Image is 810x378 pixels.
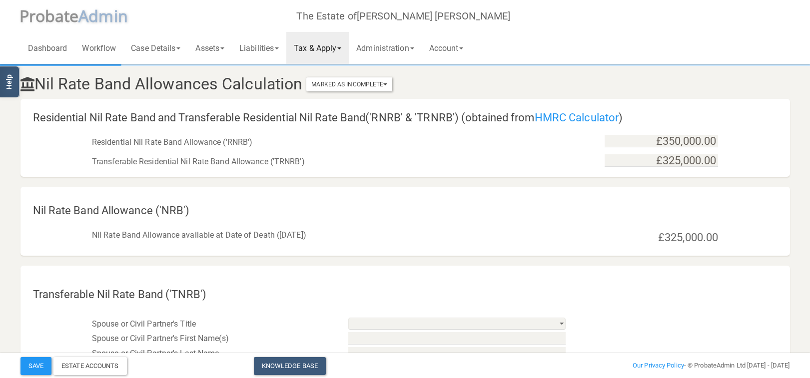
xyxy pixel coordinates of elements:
[74,32,123,64] a: Workflow
[597,228,726,248] div: £325,000.00
[20,357,51,375] button: Save
[535,111,619,124] a: HMRC Calculator
[84,135,598,150] div: Residential Nil Rate Band Allowance ('RNRB')
[84,331,341,346] div: Spouse or Civil Partner's First Name(s)
[188,32,232,64] a: Assets
[33,289,526,301] h4: Transferable Nil Rate Band ('TNRB')
[536,360,797,372] div: - © ProbateAdmin Ltd [DATE] - [DATE]
[20,32,75,64] a: Dashboard
[286,32,349,64] a: Tax & Apply
[19,5,79,26] span: P
[422,32,471,64] a: Account
[123,32,188,64] a: Case Details
[633,362,684,369] a: Our Privacy Policy
[33,112,783,124] h4: Residential Nil Rate Band and Transferable Residential Nil Rate Band('RNRB' & 'TRNRB') (obtained ...
[33,205,654,217] h4: Nil Rate Band Allowance ('NRB')
[84,154,598,169] div: Transferable Residential Nil Rate Band Allowance ('TRNRB')
[254,357,326,375] a: Knowledge Base
[53,357,127,375] div: Estate Accounts
[13,75,536,93] h3: Nil Rate Band Allowances Calculation
[232,32,286,64] a: Liabilities
[78,5,128,26] span: A
[29,5,79,26] span: robate
[88,5,127,26] span: dmin
[84,346,341,361] div: Spouse or Civil Partner's Last Name
[306,77,392,91] button: Marked As Incomplete
[349,32,421,64] a: Administration
[84,317,341,332] div: Spouse or Civil Partner's Title
[84,228,598,243] div: Nil Rate Band Allowance available at Date of Death ([DATE])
